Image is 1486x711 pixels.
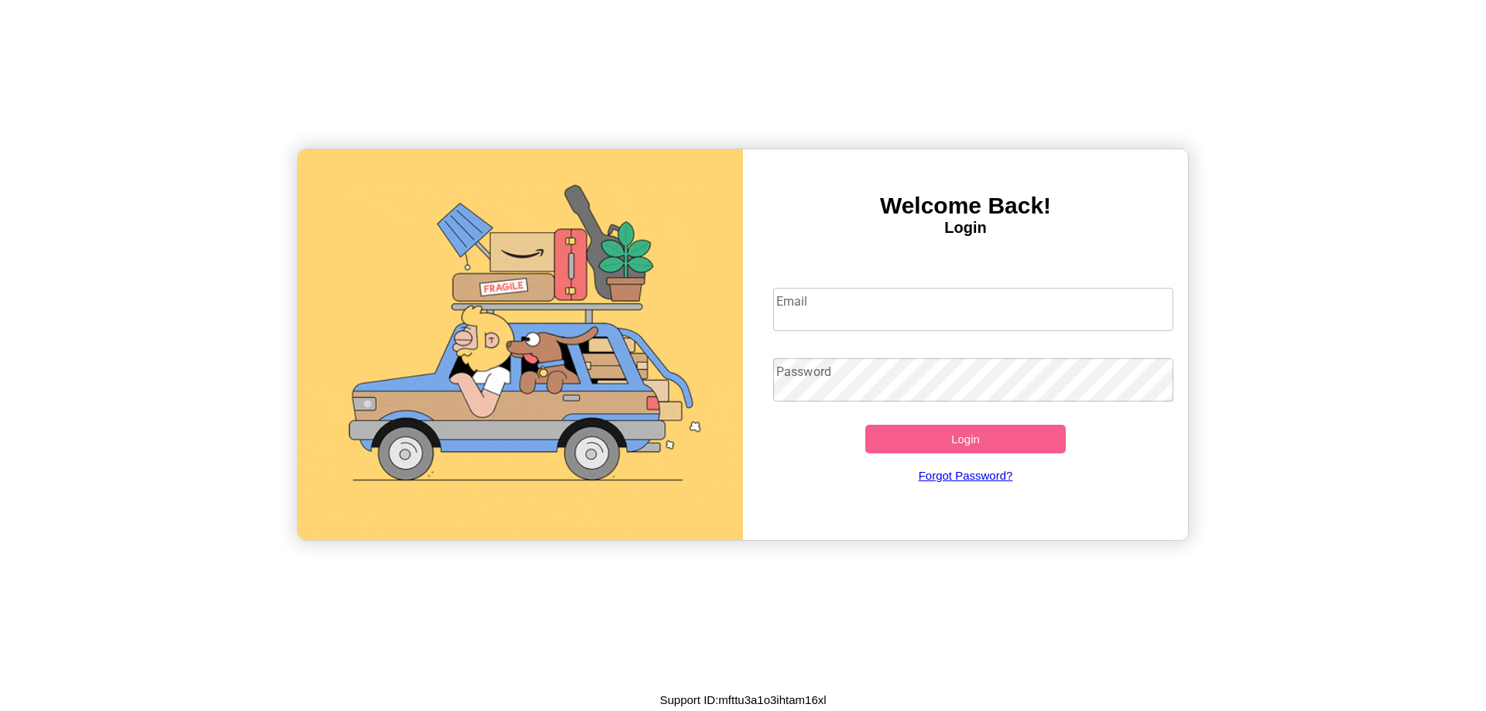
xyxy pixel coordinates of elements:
[298,149,743,540] img: gif
[659,689,826,710] p: Support ID: mfttu3a1o3ihtam16xl
[865,425,1066,453] button: Login
[765,453,1166,497] a: Forgot Password?
[743,219,1188,237] h4: Login
[743,193,1188,219] h3: Welcome Back!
